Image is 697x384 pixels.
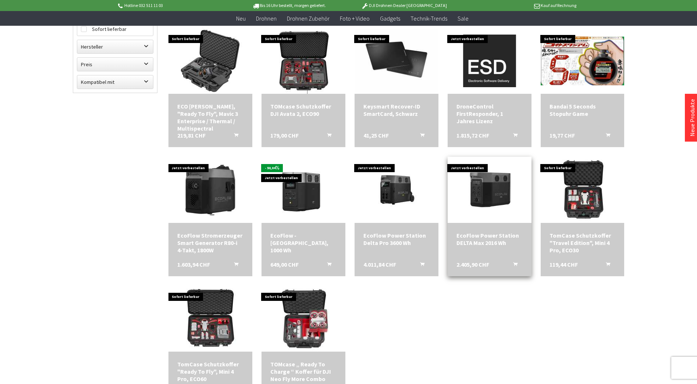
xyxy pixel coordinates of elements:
[550,232,616,254] a: TomCase Schutzkoffer "Travel Edition", Mini 4 Pro, ECO30 119,44 CHF In den Warenkorb
[335,11,375,26] a: Foto + Video
[456,232,523,246] a: EcoFlow Power Station DELTA Max 2016 Wh 2.405,90 CHF In den Warenkorb
[177,103,243,132] a: ECO [PERSON_NAME], "Ready To Fly", Mavic 3 Enterprise / Thermal / Multispectral 219,81 CHF In den...
[177,360,243,383] div: TomCase Schutzkoffer "Ready To Fly", Mini 4 Pro, ECO60
[251,11,282,26] a: Drohnen
[456,232,523,246] div: EcoFlow Power Station DELTA Max 2016 Wh
[550,103,616,117] div: Bandai 5 Seconds Stopuhr Game
[231,11,251,26] a: Neu
[177,232,243,254] div: EcoFlow Stromerzeuger Smart Generator R80-i 4-Takt, 1800W
[456,103,523,125] a: DroneControl FirstResponder, 1 Jahres Lizenz 1.815,72 CHF In den Warenkorb
[77,58,153,71] label: Preis
[550,157,616,223] img: TomCase Schutzkoffer "Travel Edition", Mini 4 Pro, ECO30
[287,15,330,22] span: Drohnen Zubehör
[689,99,696,136] a: Neue Produkte
[177,360,243,383] a: TomCase Schutzkoffer "Ready To Fly", Mini 4 Pro, ECO60 159,59 CHF In den Warenkorb
[256,15,277,22] span: Drohnen
[77,75,153,89] label: Kompatibel mit
[282,11,335,26] a: Drohnen Zubehör
[177,285,243,352] img: TomCase Schutzkoffer "Ready To Fly", Mini 4 Pro, ECO60
[177,261,210,268] span: 1.603,94 CHF
[363,103,430,117] a: Keysmart Recover-ID SmartCard, Schwarz 41,25 CHF In den Warenkorb
[411,261,429,270] button: In den Warenkorb
[270,157,337,223] img: EcoFlow - Power Station Delta 2, 1000 Wh
[462,1,576,10] p: Kauf auf Rechnung
[270,285,337,352] img: TOMcase „ Ready To Charge “ Koffer für DJI Neo Fly More Combo und Zubehör
[177,132,206,139] span: 219,81 CHF
[77,40,153,53] label: Hersteller
[225,132,243,141] button: In den Warenkorb
[363,103,430,117] div: Keysmart Recover-ID SmartCard, Schwarz
[236,15,246,22] span: Neu
[363,132,389,139] span: 41,25 CHF
[318,132,336,141] button: In den Warenkorb
[177,232,243,254] a: EcoFlow Stromerzeuger Smart Generator R80-i 4-Takt, 1800W 1.603,94 CHF In den Warenkorb
[363,261,396,268] span: 4.011,84 CHF
[550,132,575,139] span: 19,77 CHF
[550,103,616,117] a: Bandai 5 Seconds Stopuhr Game 19,77 CHF In den Warenkorb
[168,163,252,216] img: EcoFlow Stromerzeuger Smart Generator R80-i 4-Takt, 1800W
[550,232,616,254] div: TomCase Schutzkoffer "Travel Edition", Mini 4 Pro, ECO30
[177,103,243,132] div: ECO [PERSON_NAME], "Ready To Fly", Mavic 3 Enterprise / Thermal / Multispectral
[270,232,337,254] div: EcoFlow - [GEOGRAPHIC_DATA], 1000 Wh
[270,28,337,94] img: TOMcase Schutzkoffer DJI Avata 2, ECO90
[504,132,522,141] button: In den Warenkorb
[456,103,523,125] div: DroneControl FirstResponder, 1 Jahres Lizenz
[456,132,489,139] span: 1.815,72 CHF
[550,261,578,268] span: 119,44 CHF
[355,29,438,92] img: Keysmart Recover-ID SmartCard, Schwarz
[411,132,429,141] button: In den Warenkorb
[375,11,405,26] a: Gadgets
[363,232,430,246] div: EcoFlow Power Station Delta Pro 3600 Wh
[346,1,461,10] p: DJI Drohnen Dealer [GEOGRAPHIC_DATA]
[270,232,337,254] a: EcoFlow - [GEOGRAPHIC_DATA], 1000 Wh 649,00 CHF In den Warenkorb
[597,132,615,141] button: In den Warenkorb
[363,157,430,223] img: Ecoflow Delta Pro
[270,103,337,117] a: TOMcase Schutzkoffer DJI Avata 2, ECO90 179,00 CHF In den Warenkorb
[318,261,336,270] button: In den Warenkorb
[380,15,400,22] span: Gadgets
[448,163,531,216] img: EcoFlow Power Station DELTA Max 2016 Wh
[504,261,522,270] button: In den Warenkorb
[270,132,299,139] span: 179,00 CHF
[177,28,243,94] img: ECO Schutzkoffer, "Ready To Fly", Mavic 3 Enterprise / Thermal / Multispectral
[232,1,346,10] p: Bis 16 Uhr bestellt, morgen geliefert.
[448,35,531,87] img: DroneControl FirstResponder, 1 Jahres Lizenz
[270,103,337,117] div: TOMcase Schutzkoffer DJI Avata 2, ECO90
[340,15,370,22] span: Foto + Video
[456,261,489,268] span: 2.405,90 CHF
[458,15,469,22] span: Sale
[117,1,232,10] p: Hotline 032 511 11 03
[363,232,430,246] a: EcoFlow Power Station Delta Pro 3600 Wh 4.011,84 CHF In den Warenkorb
[541,36,625,85] img: Bandai 5 Seconds Stopuhr Game
[225,261,243,270] button: In den Warenkorb
[597,261,615,270] button: In den Warenkorb
[452,11,474,26] a: Sale
[405,11,452,26] a: Technik-Trends
[410,15,447,22] span: Technik-Trends
[77,22,153,36] label: Sofort lieferbar
[270,261,299,268] span: 649,00 CHF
